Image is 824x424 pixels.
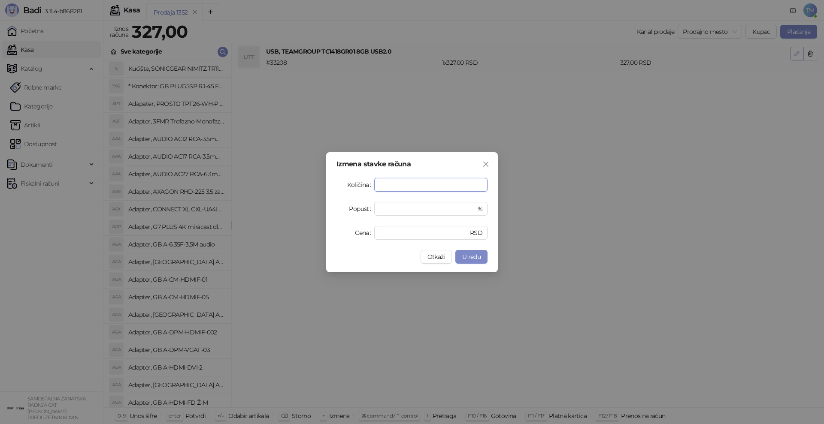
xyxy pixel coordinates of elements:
label: Cena [355,226,374,240]
label: Popust [349,202,374,216]
label: Količina [347,178,374,192]
button: Otkaži [421,250,452,264]
span: close [482,161,489,168]
span: U redu [462,253,481,261]
div: Izmena stavke računa [336,161,488,168]
span: Zatvori [479,161,493,168]
span: Otkaži [427,253,445,261]
input: Popust [379,202,476,215]
button: U redu [455,250,488,264]
input: Cena [379,226,468,239]
input: Količina [375,178,487,191]
button: Close [479,157,493,171]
